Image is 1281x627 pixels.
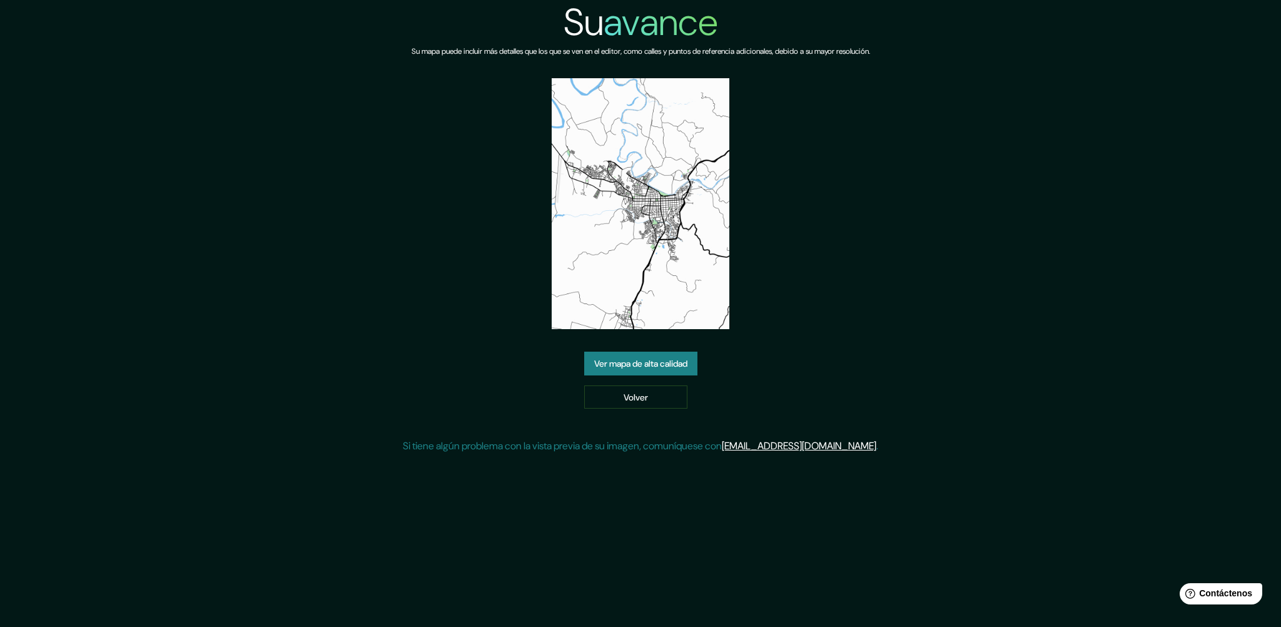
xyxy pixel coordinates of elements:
[876,439,878,452] font: .
[722,439,876,452] a: [EMAIL_ADDRESS][DOMAIN_NAME]
[412,46,870,56] font: Su mapa puede incluir más detalles que los que se ven en el editor, como calles y puntos de refer...
[594,358,687,369] font: Ver mapa de alta calidad
[584,352,697,375] a: Ver mapa de alta calidad
[1170,578,1267,613] iframe: Lanzador de widgets de ayuda
[584,385,687,409] a: Volver
[624,392,648,403] font: Volver
[403,439,722,452] font: Si tiene algún problema con la vista previa de su imagen, comuníquese con
[552,78,729,329] img: vista previa del mapa creado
